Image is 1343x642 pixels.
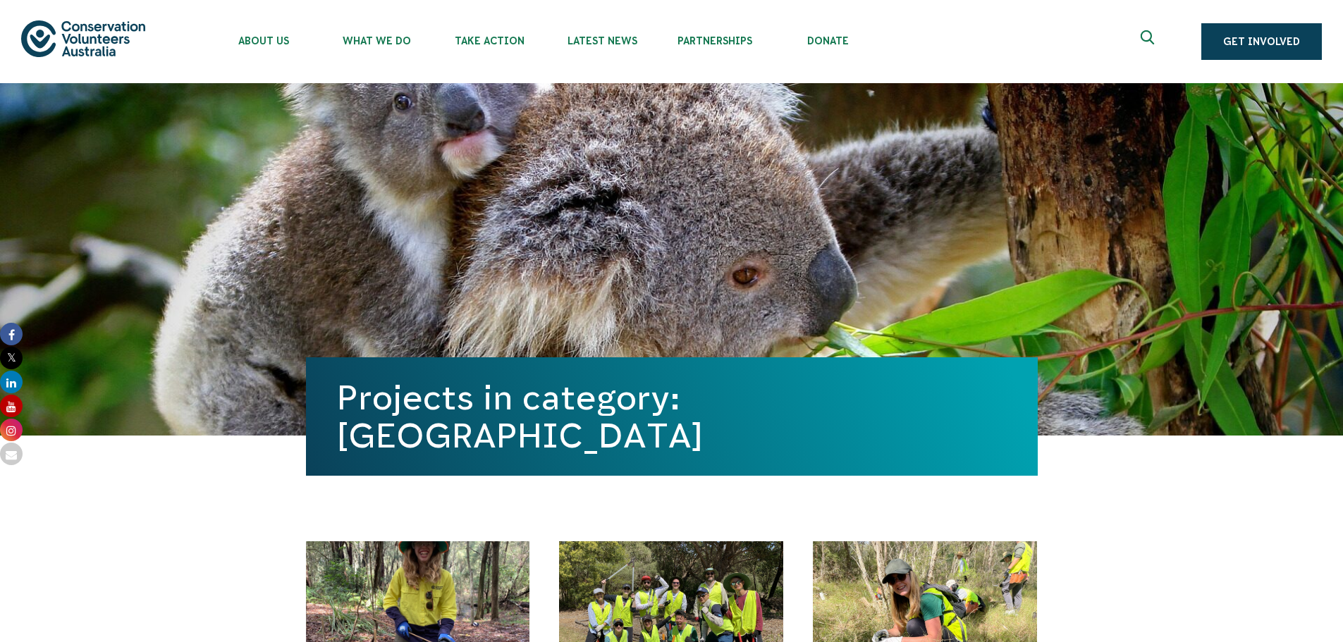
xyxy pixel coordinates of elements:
[433,35,546,47] span: Take Action
[1201,23,1322,60] a: Get Involved
[1132,25,1166,58] button: Expand search box Close search box
[658,35,771,47] span: Partnerships
[320,35,433,47] span: What We Do
[546,35,658,47] span: Latest News
[21,20,145,56] img: logo.svg
[337,378,1007,455] h1: Projects in category: [GEOGRAPHIC_DATA]
[207,35,320,47] span: About Us
[1141,30,1158,53] span: Expand search box
[771,35,884,47] span: Donate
